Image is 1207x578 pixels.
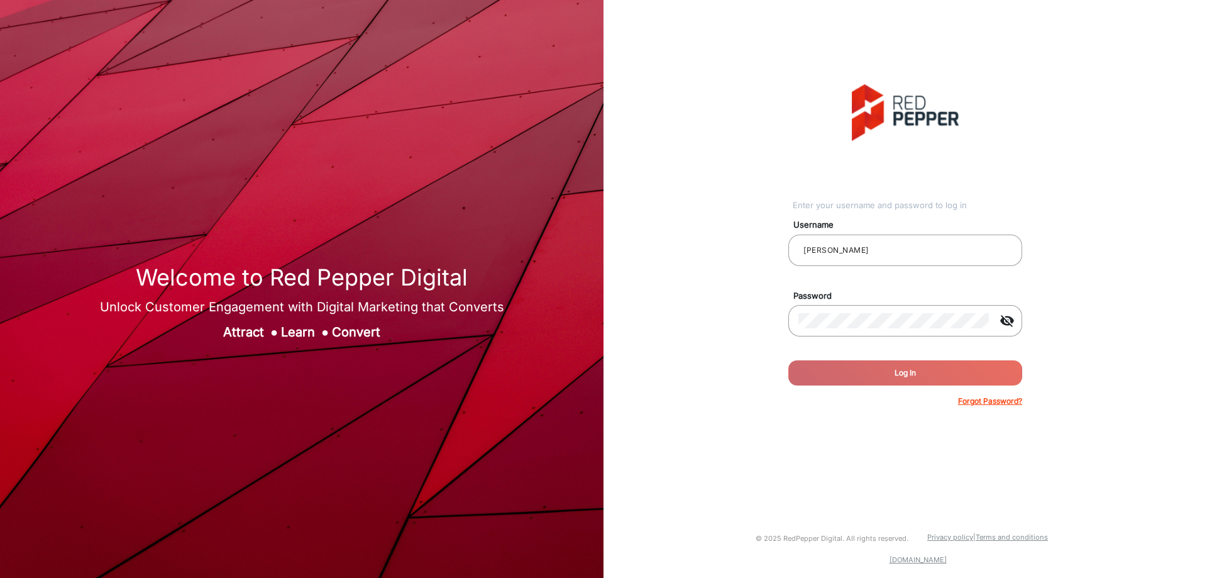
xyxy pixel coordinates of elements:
[100,323,504,342] div: Attract Learn Convert
[100,264,504,291] h1: Welcome to Red Pepper Digital
[756,534,908,543] small: © 2025 RedPepper Digital. All rights reserved.
[798,243,1012,258] input: Your username
[100,297,504,316] div: Unlock Customer Engagement with Digital Marketing that Converts
[976,533,1048,542] a: Terms and conditions
[992,313,1022,328] mat-icon: visibility_off
[784,219,1037,231] mat-label: Username
[270,325,278,340] span: ●
[852,84,959,141] img: vmg-logo
[788,360,1022,386] button: Log In
[890,555,947,564] a: [DOMAIN_NAME]
[973,533,976,542] a: |
[784,290,1037,303] mat-label: Password
[321,325,329,340] span: ●
[958,396,1022,407] p: Forgot Password?
[927,533,973,542] a: Privacy policy
[793,199,1022,212] div: Enter your username and password to log in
